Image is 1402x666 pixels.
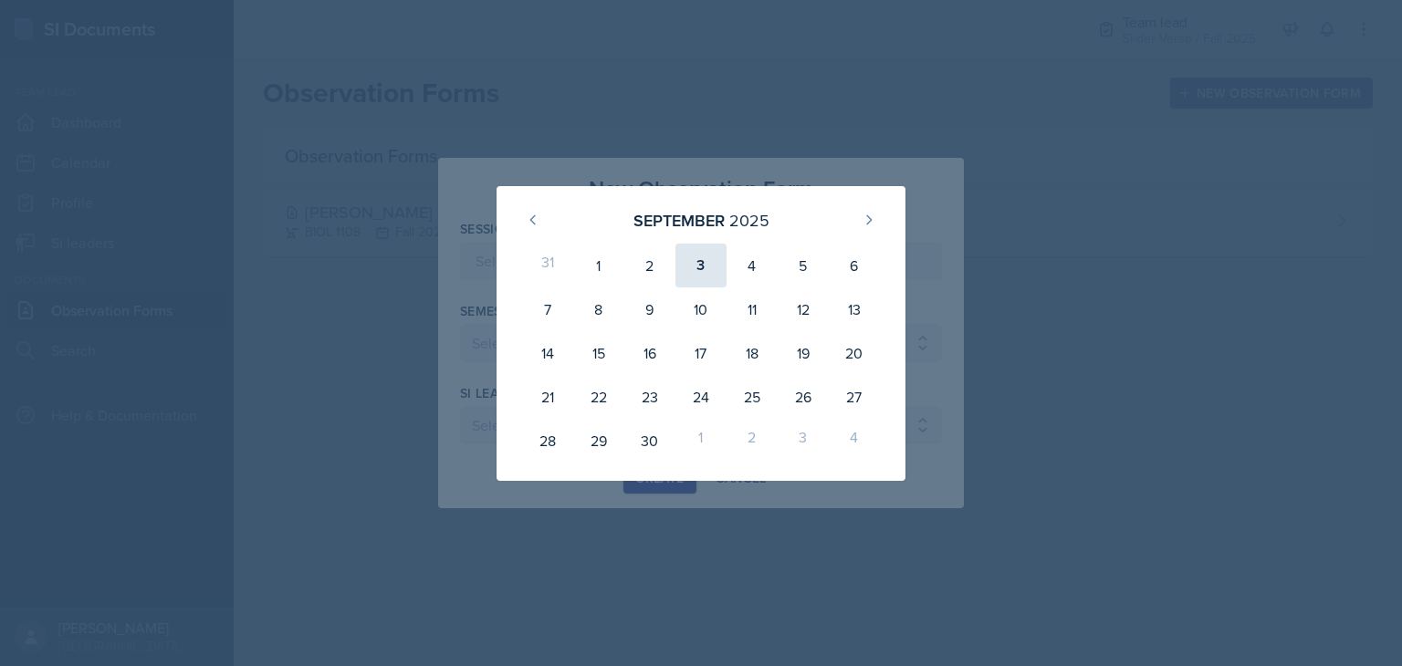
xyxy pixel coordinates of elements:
[522,287,573,331] div: 7
[573,331,624,375] div: 15
[729,208,769,233] div: 2025
[624,419,675,463] div: 30
[675,375,727,419] div: 24
[829,375,880,419] div: 27
[727,331,778,375] div: 18
[624,375,675,419] div: 23
[522,375,573,419] div: 21
[778,419,829,463] div: 3
[633,208,725,233] div: September
[573,419,624,463] div: 29
[829,287,880,331] div: 13
[727,244,778,287] div: 4
[522,244,573,287] div: 31
[829,244,880,287] div: 6
[624,244,675,287] div: 2
[727,419,778,463] div: 2
[778,331,829,375] div: 19
[522,419,573,463] div: 28
[675,419,727,463] div: 1
[675,287,727,331] div: 10
[573,244,624,287] div: 1
[573,287,624,331] div: 8
[624,331,675,375] div: 16
[778,244,829,287] div: 5
[675,244,727,287] div: 3
[829,331,880,375] div: 20
[829,419,880,463] div: 4
[675,331,727,375] div: 17
[573,375,624,419] div: 22
[727,287,778,331] div: 11
[727,375,778,419] div: 25
[778,375,829,419] div: 26
[624,287,675,331] div: 9
[778,287,829,331] div: 12
[522,331,573,375] div: 14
